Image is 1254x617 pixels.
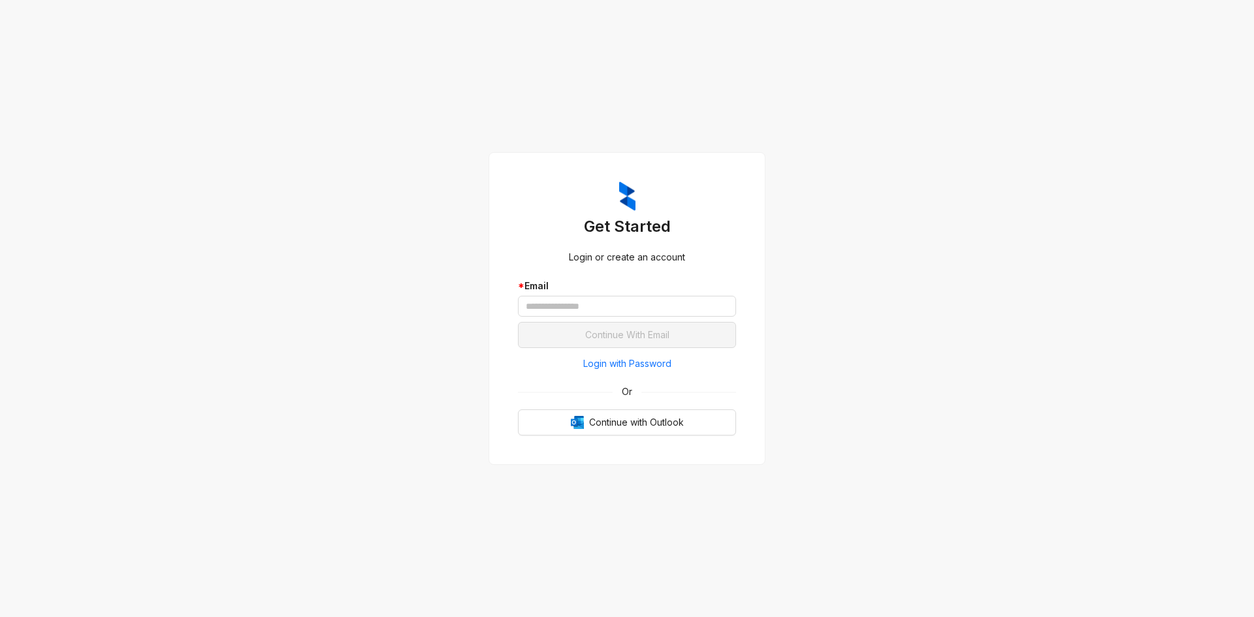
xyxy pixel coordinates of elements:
div: Login or create an account [518,250,736,264]
img: ZumaIcon [619,182,635,212]
h3: Get Started [518,216,736,237]
button: OutlookContinue with Outlook [518,409,736,435]
span: Continue with Outlook [589,415,684,430]
span: Login with Password [583,356,671,371]
button: Login with Password [518,353,736,374]
span: Or [613,385,641,399]
div: Email [518,279,736,293]
img: Outlook [571,416,584,429]
button: Continue With Email [518,322,736,348]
